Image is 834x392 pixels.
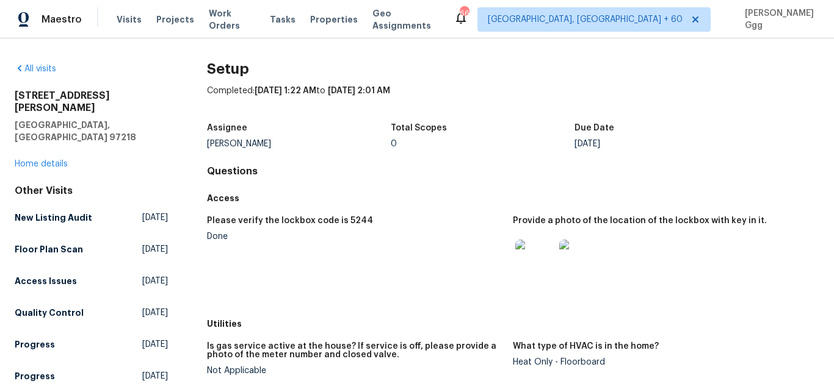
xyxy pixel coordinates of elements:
h5: Access [207,192,819,204]
h5: Due Date [575,124,614,132]
h5: What type of HVAC is in the home? [513,342,659,351]
h2: Setup [207,63,819,75]
div: Heat Only - Floorboard [513,358,810,366]
h5: Please verify the lockbox code is 5244 [207,216,373,225]
span: Properties [310,13,358,26]
div: [DATE] [575,140,758,148]
span: [PERSON_NAME] Ggg [740,7,816,32]
h5: Provide a photo of the location of the lockbox with key in it. [513,216,767,225]
div: Other Visits [15,185,168,197]
span: Projects [156,13,194,26]
div: Not Applicable [207,366,504,375]
h5: Progress [15,370,55,382]
h5: Floor Plan Scan [15,243,83,255]
h2: [STREET_ADDRESS][PERSON_NAME] [15,90,168,114]
h5: Assignee [207,124,247,132]
h5: New Listing Audit [15,212,92,224]
div: 0 [391,140,575,148]
span: [DATE] [142,370,168,382]
a: Floor Plan Scan[DATE] [15,238,168,260]
span: Tasks [270,15,296,24]
a: Progress[DATE] [15,333,168,355]
h5: Total Scopes [391,124,447,132]
span: [DATE] [142,275,168,287]
span: [DATE] [142,338,168,351]
span: [DATE] [142,243,168,255]
a: All visits [15,65,56,73]
h5: Access Issues [15,275,77,287]
h5: Utilities [207,318,819,330]
span: Work Orders [209,7,255,32]
a: Progress[DATE] [15,365,168,387]
h4: Questions [207,165,819,177]
div: Completed: to [207,85,819,116]
h5: [GEOGRAPHIC_DATA], [GEOGRAPHIC_DATA] 97218 [15,119,168,143]
span: [GEOGRAPHIC_DATA], [GEOGRAPHIC_DATA] + 60 [488,13,683,26]
h5: Quality Control [15,307,84,319]
span: Maestro [42,13,82,26]
div: 666 [460,7,468,20]
a: Access Issues[DATE] [15,270,168,292]
h5: Is gas service active at the house? If service is off, please provide a photo of the meter number... [207,342,504,359]
div: Done [207,232,504,241]
span: Geo Assignments [372,7,439,32]
span: [DATE] 1:22 AM [255,87,316,95]
span: Visits [117,13,142,26]
a: Quality Control[DATE] [15,302,168,324]
a: Home details [15,160,68,168]
a: New Listing Audit[DATE] [15,207,168,229]
h5: Progress [15,338,55,351]
span: [DATE] 2:01 AM [328,87,390,95]
span: [DATE] [142,212,168,224]
span: [DATE] [142,307,168,319]
div: [PERSON_NAME] [207,140,391,148]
